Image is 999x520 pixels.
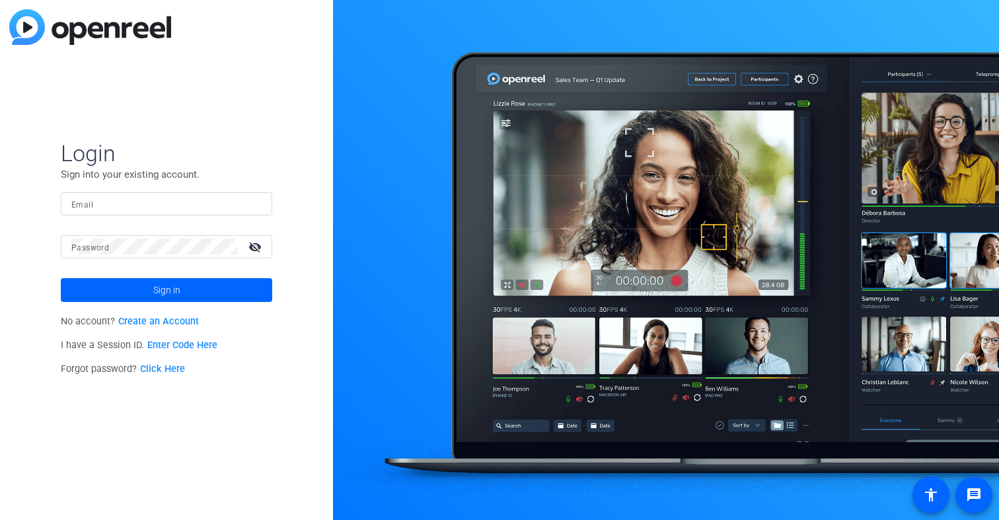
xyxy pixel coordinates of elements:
[71,243,109,252] mat-label: Password
[147,340,217,351] a: Enter Code Here
[71,196,262,211] input: Enter Email Address
[61,278,272,302] button: Sign in
[61,363,185,375] span: Forgot password?
[61,316,199,327] span: No account?
[966,487,982,503] mat-icon: message
[61,139,272,167] span: Login
[71,200,93,209] mat-label: Email
[240,237,272,256] mat-icon: visibility_off
[923,487,939,503] mat-icon: accessibility
[140,363,185,375] a: Click Here
[61,167,272,182] p: Sign into your existing account.
[9,9,171,45] img: blue-gradient.svg
[153,274,180,307] span: Sign in
[118,316,199,327] a: Create an Account
[61,340,217,351] span: I have a Session ID.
